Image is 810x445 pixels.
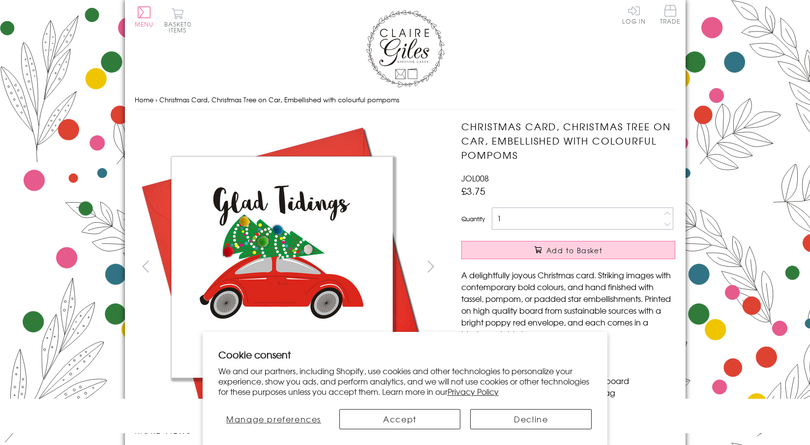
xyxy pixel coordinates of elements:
[218,366,592,396] p: We and our partners, including Shopify, use cookies and other technologies to personalize your ex...
[164,8,191,33] button: Basket0 items
[461,184,485,198] span: £3.75
[461,241,675,259] button: Add to Basket
[660,5,681,24] span: Trade
[461,269,675,340] p: A delightfully joyous Christmas card. Striking images with contemporary bold colours, and hand fi...
[420,255,442,277] button: next
[470,409,592,429] button: Decline
[135,6,154,27] button: Menu
[169,20,191,34] span: 0 items
[442,119,737,415] img: Christmas Card, Christmas Tree on Car, Embellished with colourful pompoms
[135,20,154,29] span: Menu
[226,413,321,425] span: Manage preferences
[218,348,592,361] h2: Cookie consent
[159,95,399,104] span: Christmas Card, Christmas Tree on Car, Embellished with colourful pompoms
[135,95,153,104] a: Home
[622,5,646,24] a: Log In
[135,90,676,110] nav: breadcrumbs
[461,172,489,184] span: JOL008
[660,5,681,26] a: Trade
[135,255,157,277] button: prev
[339,409,461,429] button: Accept
[366,10,445,88] img: Claire Giles Greetings Cards
[461,214,485,223] label: Quantity
[155,95,157,104] span: ›
[461,119,675,162] h1: Christmas Card, Christmas Tree on Car, Embellished with colourful pompoms
[546,245,602,255] span: Add to Basket
[218,409,330,429] button: Manage preferences
[134,119,429,415] img: Christmas Card, Christmas Tree on Car, Embellished with colourful pompoms
[448,386,499,397] a: Privacy Policy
